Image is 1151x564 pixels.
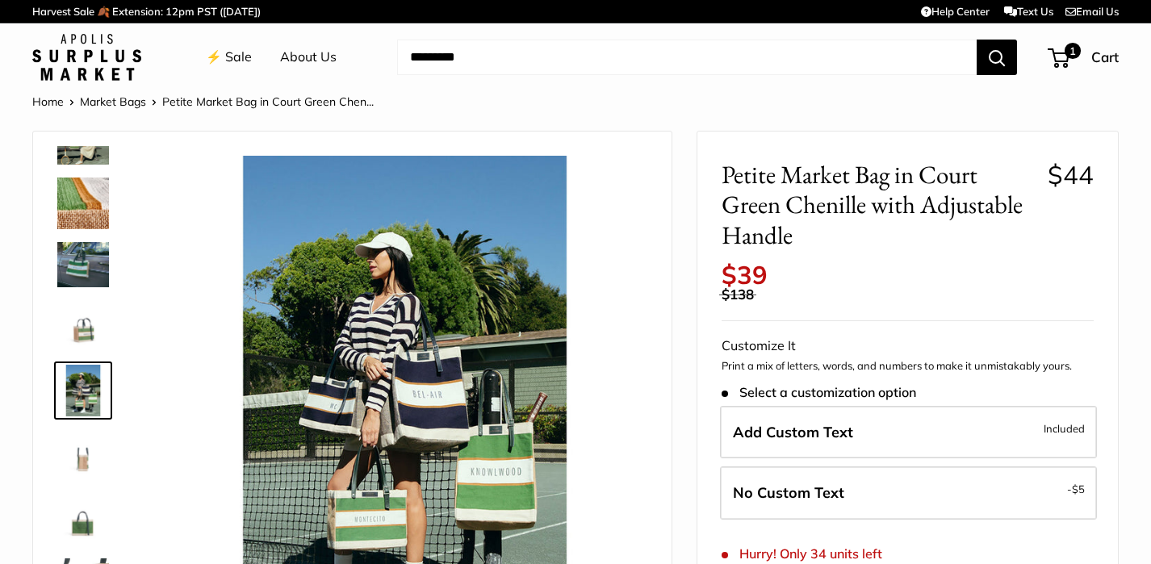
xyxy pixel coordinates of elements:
[57,242,109,286] img: description_Part of our original Chenille Collection
[733,483,844,502] span: No Custom Text
[921,5,990,18] a: Help Center
[1065,5,1119,18] a: Email Us
[722,385,916,400] span: Select a customization option
[54,491,112,549] a: description_Stamp of authenticity printed on the back
[1049,44,1119,70] a: 1 Cart
[54,361,112,420] a: Petite Market Bag in Court Green Chenille with Adjustable Handle
[722,334,1094,358] div: Customize It
[722,286,754,303] span: $138
[32,91,374,112] nav: Breadcrumb
[397,40,977,75] input: Search...
[162,94,374,109] span: Petite Market Bag in Court Green Chen...
[1044,419,1085,438] span: Included
[722,358,1094,374] p: Print a mix of letters, words, and numbers to make it unmistakably yours.
[57,300,109,352] img: Petite Market Bag in Court Green Chenille with Adjustable Handle
[720,406,1097,459] label: Add Custom Text
[722,259,768,290] span: $39
[54,174,112,232] a: description_A close up of our first Chenille Jute Market Bag
[1048,159,1094,190] span: $44
[1091,48,1119,65] span: Cart
[57,178,109,229] img: description_A close up of our first Chenille Jute Market Bag
[1065,43,1081,59] span: 1
[57,429,109,481] img: Petite Market Bag in Court Green Chenille with Adjustable Handle
[722,546,882,562] span: Hurry! Only 34 units left
[54,297,112,355] a: Petite Market Bag in Court Green Chenille with Adjustable Handle
[80,94,146,109] a: Market Bags
[54,426,112,484] a: Petite Market Bag in Court Green Chenille with Adjustable Handle
[32,34,141,81] img: Apolis: Surplus Market
[722,160,1036,250] span: Petite Market Bag in Court Green Chenille with Adjustable Handle
[57,494,109,545] img: description_Stamp of authenticity printed on the back
[1072,483,1085,495] span: $5
[977,40,1017,75] button: Search
[57,365,109,416] img: Petite Market Bag in Court Green Chenille with Adjustable Handle
[733,423,853,441] span: Add Custom Text
[54,239,112,290] a: description_Part of our original Chenille Collection
[32,94,64,109] a: Home
[1067,479,1085,499] span: -
[206,45,252,69] a: ⚡️ Sale
[1004,5,1053,18] a: Text Us
[720,466,1097,520] label: Leave Blank
[280,45,337,69] a: About Us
